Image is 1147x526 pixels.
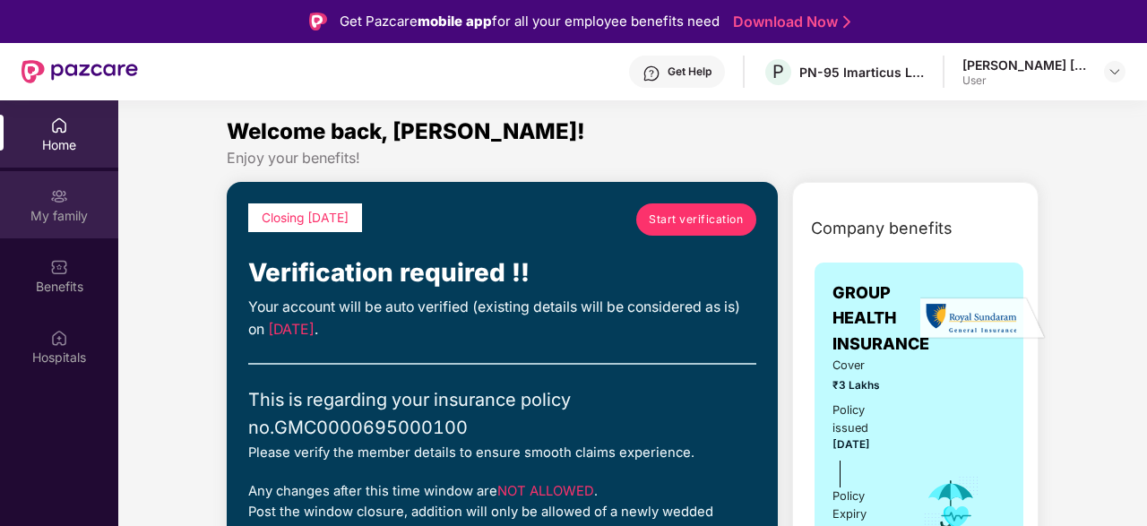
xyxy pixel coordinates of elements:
[962,73,1088,88] div: User
[248,386,756,442] div: This is regarding your insurance policy no. GMC0000695000100
[832,401,898,437] div: Policy issued
[920,297,1046,341] img: insurerLogo
[832,377,898,394] span: ₹3 Lakhs
[268,321,315,338] span: [DATE]
[733,13,845,31] a: Download Now
[227,149,1039,168] div: Enjoy your benefits!
[962,56,1088,73] div: [PERSON_NAME] [PERSON_NAME] Sayyed
[418,13,492,30] strong: mobile app
[642,65,660,82] img: svg+xml;base64,PHN2ZyBpZD0iSGVscC0zMngzMiIgeG1sbnM9Imh0dHA6Ly93d3cudzMub3JnLzIwMDAvc3ZnIiB3aWR0aD...
[811,216,953,241] span: Company benefits
[832,357,898,375] span: Cover
[843,13,850,31] img: Stroke
[22,60,138,83] img: New Pazcare Logo
[248,254,756,293] div: Verification required !!
[832,487,898,523] div: Policy Expiry
[340,11,720,32] div: Get Pazcare for all your employee benefits need
[50,258,68,276] img: svg+xml;base64,PHN2ZyBpZD0iQmVuZWZpdHMiIHhtbG5zPSJodHRwOi8vd3d3LnczLm9yZy8yMDAwL3N2ZyIgd2lkdGg9Ij...
[262,211,349,225] span: Closing [DATE]
[772,61,784,82] span: P
[248,297,756,341] div: Your account will be auto verified (existing details will be considered as is) on .
[668,65,711,79] div: Get Help
[50,187,68,205] img: svg+xml;base64,PHN2ZyB3aWR0aD0iMjAiIGhlaWdodD0iMjAiIHZpZXdCb3g9IjAgMCAyMCAyMCIgZmlsbD0ibm9uZSIgeG...
[50,116,68,134] img: svg+xml;base64,PHN2ZyBpZD0iSG9tZSIgeG1sbnM9Imh0dHA6Ly93d3cudzMub3JnLzIwMDAvc3ZnIiB3aWR0aD0iMjAiIG...
[832,280,929,357] span: GROUP HEALTH INSURANCE
[649,211,743,228] span: Start verification
[1108,65,1122,79] img: svg+xml;base64,PHN2ZyBpZD0iRHJvcGRvd24tMzJ4MzIiIHhtbG5zPSJodHRwOi8vd3d3LnczLm9yZy8yMDAwL3N2ZyIgd2...
[497,483,594,499] span: NOT ALLOWED
[309,13,327,30] img: Logo
[832,438,870,451] span: [DATE]
[227,118,585,144] span: Welcome back, [PERSON_NAME]!
[799,64,925,81] div: PN-95 Imarticus Learning Private Limited
[50,329,68,347] img: svg+xml;base64,PHN2ZyBpZD0iSG9zcGl0YWxzIiB4bWxucz0iaHR0cDovL3d3dy53My5vcmcvMjAwMC9zdmciIHdpZHRoPS...
[636,203,756,236] a: Start verification
[248,443,756,463] div: Please verify the member details to ensure smooth claims experience.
